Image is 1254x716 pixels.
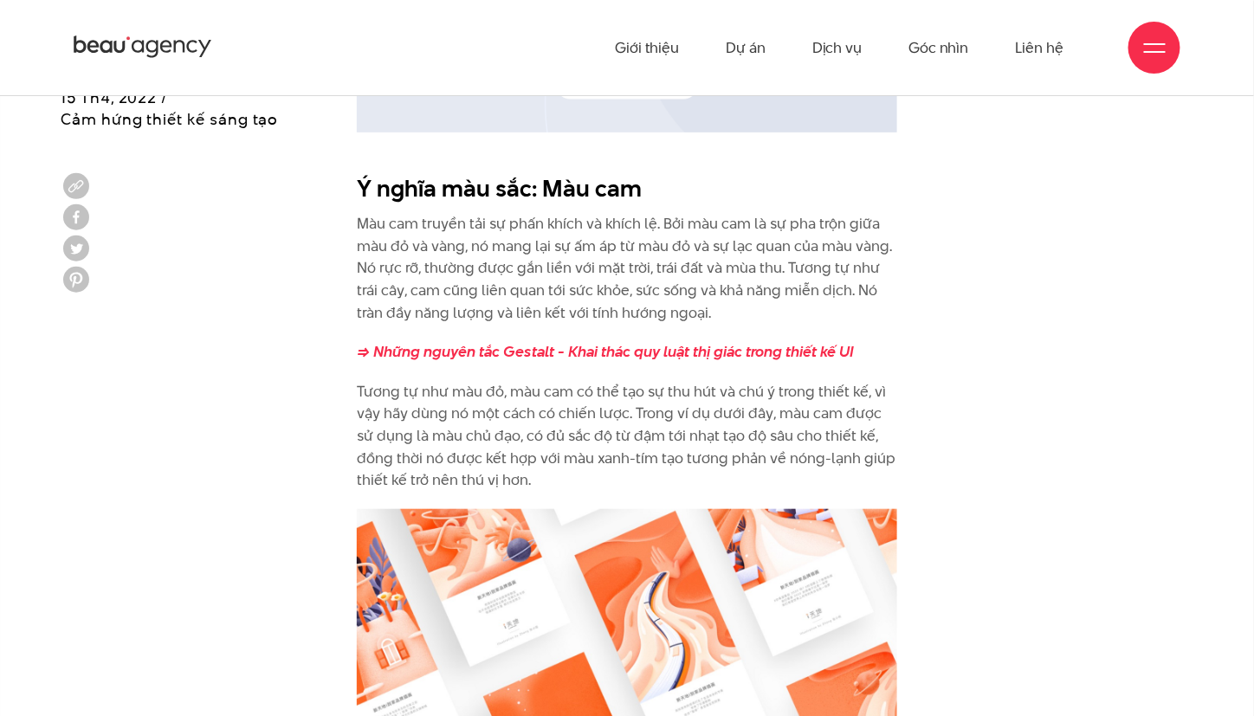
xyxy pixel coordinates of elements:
[61,87,278,130] span: 15 Th4, 2022 / Cảm hứng thiết kế sáng tạo
[357,341,854,362] a: => Những nguyên tắc Gestalt - Khai thác quy luật thị giác trong thiết kế UI
[357,381,897,492] p: Tương tự như màu đỏ, màu cam có thể tạo sự thu hút và chú ý trong thiết kế, vì vậy hãy dùng nó mộ...
[357,172,897,205] h2: Ý nghĩa màu sắc: Màu cam
[357,213,897,324] p: Màu cam truyền tải sự phấn khích và khích lệ. Bởi màu cam là sự pha trộn giữa màu đỏ và vàng, nó ...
